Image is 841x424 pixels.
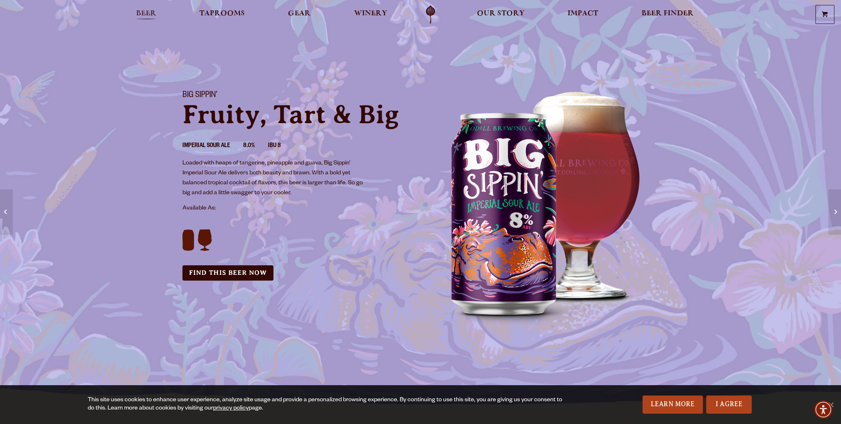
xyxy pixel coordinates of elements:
li: 8.0% [243,141,268,152]
span: Beer [136,10,156,17]
p: Available As: [182,204,411,214]
p: Fruity, Tart & Big [182,101,411,128]
li: IBU 8 [268,141,294,152]
a: Beer Finder [636,5,699,24]
a: Beer [131,5,162,24]
span: Winery [354,10,387,17]
a: Odell Home [415,5,446,24]
div: This site uses cookies to enhance user experience, analyze site usage and provide a personalized ... [88,396,568,413]
a: Gear [283,5,316,24]
h1: Big Sippin’ [182,91,411,101]
img: Big Sippin' Imperial Sour Ale [421,81,669,329]
a: Learn More [642,395,703,414]
a: Winery [349,5,393,24]
a: privacy policy [213,405,249,412]
span: Our Story [477,10,525,17]
span: Beer Finder [641,10,693,17]
span: Impact [568,10,598,17]
a: Impact [562,5,604,24]
span: Loaded with heaps of tangerine, pineapple and guava, Big Sippin’ Imperial Sour Ale delivers both ... [182,160,363,197]
span: Gear [288,10,311,17]
div: Accessibility Menu [814,400,832,419]
a: Our Story [472,5,530,24]
a: I Agree [706,395,752,414]
span: Taprooms [199,10,245,17]
a: Find this Beer Now [182,265,273,281]
li: Imperial Sour Ale [182,141,243,152]
a: Taprooms [194,5,250,24]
